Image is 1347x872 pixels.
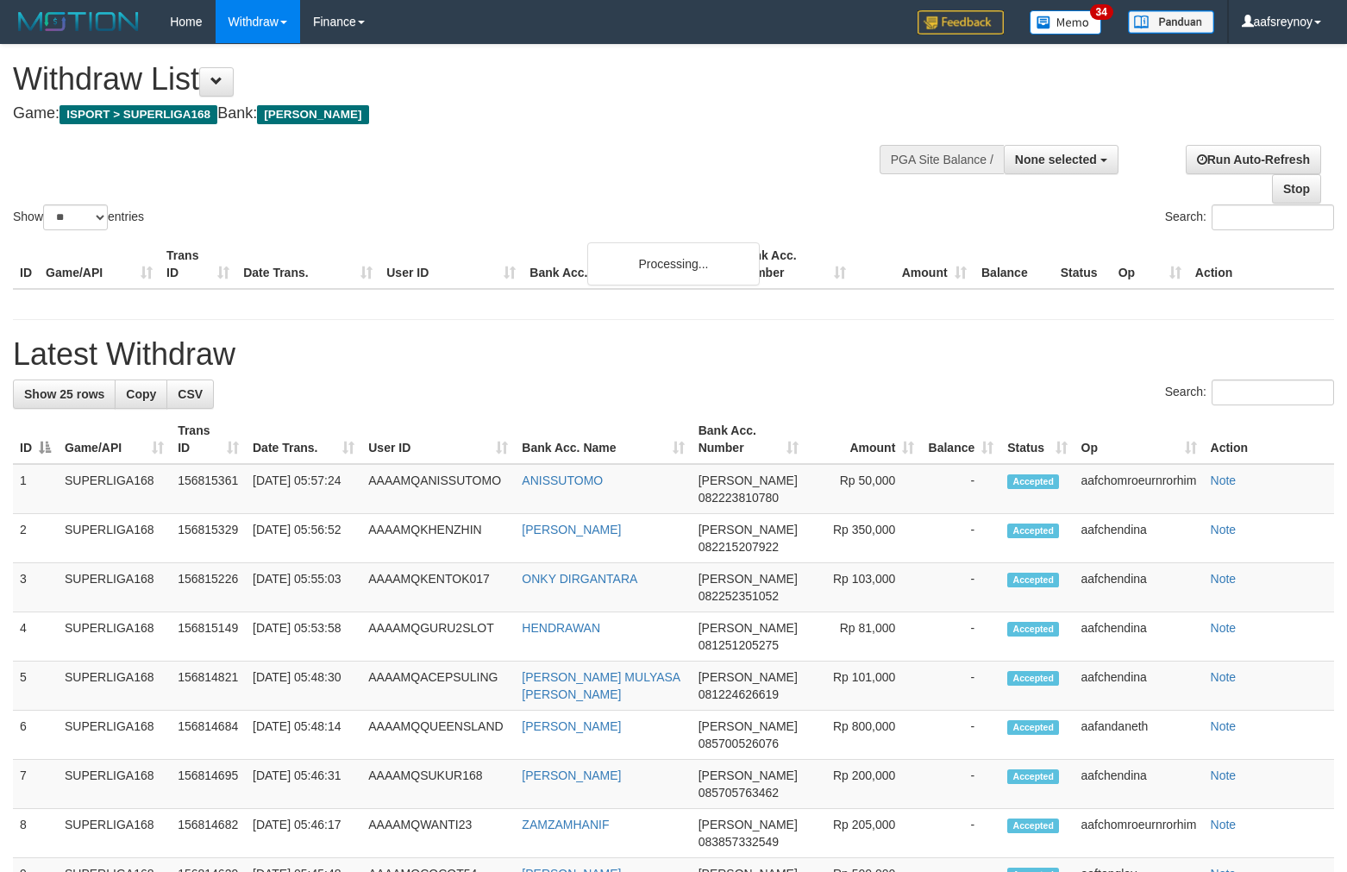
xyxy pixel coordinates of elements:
span: CSV [178,387,203,401]
input: Search: [1212,380,1334,405]
td: [DATE] 05:46:31 [246,760,361,809]
a: Note [1211,719,1237,733]
a: [PERSON_NAME] [522,719,621,733]
td: - [921,563,1000,612]
input: Search: [1212,204,1334,230]
a: Run Auto-Refresh [1186,145,1321,174]
td: 7 [13,760,58,809]
a: ZAMZAMHANIF [522,818,609,831]
a: Note [1211,818,1237,831]
td: [DATE] 05:48:30 [246,662,361,711]
span: [PERSON_NAME] [699,818,798,831]
td: AAAAMQSUKUR168 [361,760,515,809]
span: [PERSON_NAME] [699,572,798,586]
td: aafchendina [1074,760,1204,809]
a: Copy [115,380,167,409]
th: Action [1204,415,1334,464]
select: Showentries [43,204,108,230]
td: - [921,514,1000,563]
td: - [921,711,1000,760]
h4: Game: Bank: [13,105,880,122]
span: Copy [126,387,156,401]
th: Bank Acc. Name [523,240,731,289]
th: User ID: activate to sort column ascending [361,415,515,464]
td: aafchendina [1074,514,1204,563]
td: SUPERLIGA168 [58,464,171,514]
span: 34 [1090,4,1113,20]
td: AAAAMQACEPSULING [361,662,515,711]
td: SUPERLIGA168 [58,711,171,760]
span: Copy 085700526076 to clipboard [699,737,779,750]
td: [DATE] 05:57:24 [246,464,361,514]
td: aafchomroeurnrorhim [1074,809,1204,858]
span: [PERSON_NAME] [699,523,798,536]
td: 156814684 [171,711,246,760]
td: 156814682 [171,809,246,858]
td: [DATE] 05:55:03 [246,563,361,612]
td: Rp 81,000 [805,612,921,662]
td: 8 [13,809,58,858]
th: Op [1112,240,1188,289]
a: Note [1211,474,1237,487]
span: Accepted [1007,474,1059,489]
a: CSV [166,380,214,409]
td: AAAAMQKHENZHIN [361,514,515,563]
td: 156814695 [171,760,246,809]
span: Accepted [1007,720,1059,735]
span: Accepted [1007,524,1059,538]
span: Copy 082223810780 to clipboard [699,491,779,505]
label: Search: [1165,204,1334,230]
span: [PERSON_NAME] [257,105,368,124]
span: [PERSON_NAME] [699,768,798,782]
td: - [921,760,1000,809]
th: ID: activate to sort column descending [13,415,58,464]
td: 156814821 [171,662,246,711]
td: SUPERLIGA168 [58,612,171,662]
th: Status: activate to sort column ascending [1000,415,1074,464]
th: Bank Acc. Number: activate to sort column ascending [692,415,806,464]
td: - [921,809,1000,858]
td: aafchendina [1074,612,1204,662]
td: 1 [13,464,58,514]
td: SUPERLIGA168 [58,662,171,711]
td: Rp 50,000 [805,464,921,514]
img: Feedback.jpg [918,10,1004,35]
td: 4 [13,612,58,662]
span: Accepted [1007,622,1059,637]
a: Show 25 rows [13,380,116,409]
td: AAAAMQWANTI23 [361,809,515,858]
label: Show entries [13,204,144,230]
h1: Withdraw List [13,62,880,97]
th: Amount: activate to sort column ascending [805,415,921,464]
td: aafandaneth [1074,711,1204,760]
a: [PERSON_NAME] [522,523,621,536]
a: Note [1211,572,1237,586]
td: [DATE] 05:53:58 [246,612,361,662]
td: 156815149 [171,612,246,662]
td: aafchendina [1074,662,1204,711]
td: Rp 200,000 [805,760,921,809]
td: AAAAMQANISSUTOMO [361,464,515,514]
th: Balance [974,240,1054,289]
a: [PERSON_NAME] [522,768,621,782]
td: 156815361 [171,464,246,514]
span: [PERSON_NAME] [699,719,798,733]
a: Note [1211,621,1237,635]
a: Note [1211,768,1237,782]
th: Game/API [39,240,160,289]
th: Date Trans.: activate to sort column ascending [246,415,361,464]
span: Accepted [1007,819,1059,833]
button: None selected [1004,145,1118,174]
div: PGA Site Balance / [880,145,1004,174]
td: Rp 350,000 [805,514,921,563]
td: AAAAMQKENTOK017 [361,563,515,612]
span: Copy 082215207922 to clipboard [699,540,779,554]
td: AAAAMQQUEENSLAND [361,711,515,760]
th: Trans ID: activate to sort column ascending [171,415,246,464]
span: Accepted [1007,769,1059,784]
span: Copy 081251205275 to clipboard [699,638,779,652]
td: AAAAMQGURU2SLOT [361,612,515,662]
th: Bank Acc. Name: activate to sort column ascending [515,415,691,464]
a: ANISSUTOMO [522,474,603,487]
th: Action [1188,240,1334,289]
